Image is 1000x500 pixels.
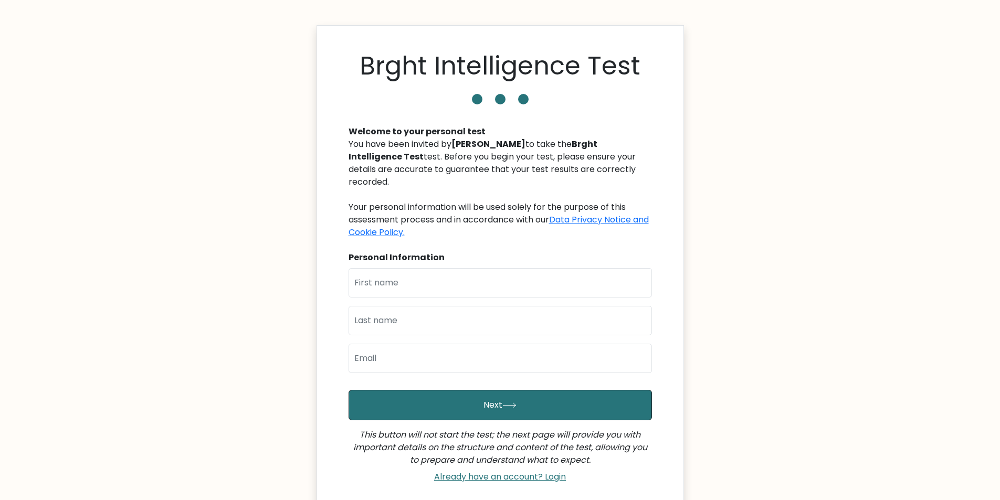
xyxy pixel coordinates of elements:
[349,125,652,138] div: Welcome to your personal test
[349,306,652,335] input: Last name
[349,214,649,238] a: Data Privacy Notice and Cookie Policy.
[349,138,597,163] b: Brght Intelligence Test
[430,471,570,483] a: Already have an account? Login
[349,251,652,264] div: Personal Information
[349,138,652,239] div: You have been invited by to take the test. Before you begin your test, please ensure your details...
[349,268,652,297] input: First name
[353,429,647,466] i: This button will not start the test; the next page will provide you with important details on the...
[349,344,652,373] input: Email
[360,51,640,81] h1: Brght Intelligence Test
[349,390,652,420] button: Next
[451,138,525,150] b: [PERSON_NAME]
